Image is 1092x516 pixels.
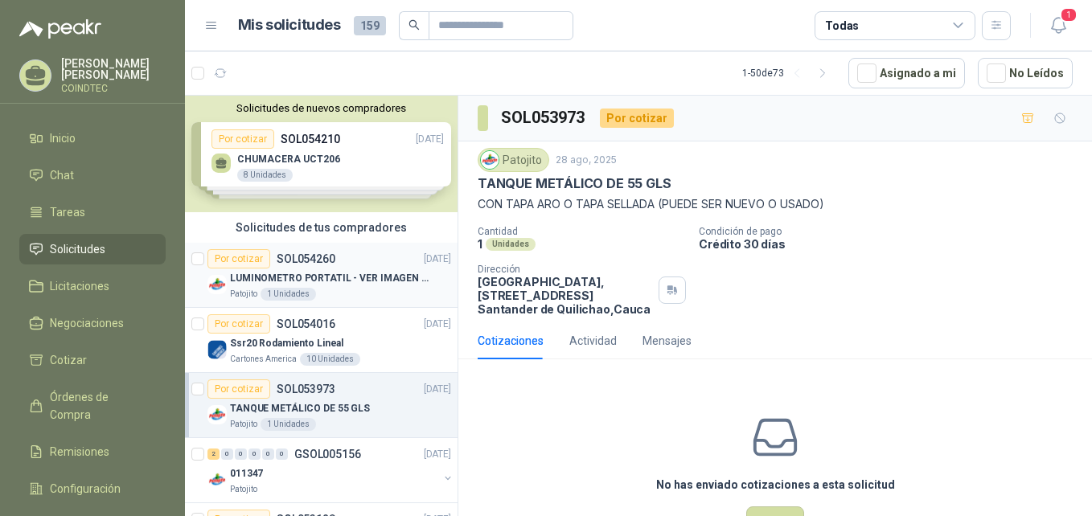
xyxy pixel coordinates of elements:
div: Por cotizar [207,314,270,334]
p: Crédito 30 días [699,237,1086,251]
p: SOL053973 [277,383,335,395]
a: Licitaciones [19,271,166,301]
p: [PERSON_NAME] [PERSON_NAME] [61,58,166,80]
span: Licitaciones [50,277,109,295]
span: Órdenes de Compra [50,388,150,424]
p: SOL054016 [277,318,335,330]
p: COINDTEC [61,84,166,93]
p: TANQUE METÁLICO DE 55 GLS [478,175,671,192]
div: 1 Unidades [261,288,316,301]
p: Condición de pago [699,226,1086,237]
p: 1 [478,237,482,251]
a: 2 0 0 0 0 0 GSOL005156[DATE] Company Logo011347Patojito [207,444,454,496]
p: Cartones America [230,353,297,366]
p: [DATE] [424,447,451,462]
a: Órdenes de Compra [19,382,166,430]
a: Por cotizarSOL054016[DATE] Company LogoSsr20 Rodamiento LinealCartones America10 Unidades [185,308,458,373]
h3: SOL053973 [501,105,587,130]
p: LUMINOMETRO PORTATIL - VER IMAGEN ADJUNTA [230,271,430,286]
img: Company Logo [481,151,499,169]
a: Solicitudes [19,234,166,264]
div: Por cotizar [600,109,674,128]
img: Company Logo [207,470,227,489]
span: Cotizar [50,351,87,369]
span: 159 [354,16,386,35]
p: [DATE] [424,382,451,397]
div: Solicitudes de tus compradores [185,212,458,243]
div: 0 [262,448,274,460]
span: Negociaciones [50,314,124,332]
img: Logo peakr [19,19,101,39]
p: [GEOGRAPHIC_DATA], [STREET_ADDRESS] Santander de Quilichao , Cauca [478,275,652,316]
span: Tareas [50,203,85,221]
p: Ssr20 Rodamiento Lineal [230,336,343,351]
div: 10 Unidades [300,353,360,366]
span: Solicitudes [50,240,105,258]
p: Cantidad [478,226,686,237]
div: 0 [221,448,233,460]
div: 1 Unidades [261,418,316,431]
div: Mensajes [642,332,692,350]
a: Por cotizarSOL054260[DATE] Company LogoLUMINOMETRO PORTATIL - VER IMAGEN ADJUNTAPatojito1 Unidades [185,243,458,308]
img: Company Logo [207,340,227,359]
a: Chat [19,160,166,190]
div: 0 [235,448,247,460]
div: Solicitudes de nuevos compradoresPor cotizarSOL054210[DATE] CHUMACERA UCT2068 UnidadesPor cotizar... [185,96,458,212]
button: No Leídos [978,58,1073,88]
div: Cotizaciones [478,332,544,350]
p: SOL054260 [277,253,335,264]
div: Actividad [569,332,617,350]
p: GSOL005156 [294,448,361,460]
a: Cotizar [19,345,166,375]
div: Unidades [486,238,536,251]
a: Tareas [19,197,166,227]
span: 1 [1060,7,1078,23]
span: Chat [50,166,74,184]
span: Configuración [50,480,121,498]
div: 1 - 50 de 73 [742,60,835,86]
a: Inicio [19,123,166,154]
p: TANQUE METÁLICO DE 55 GLS [230,401,370,416]
p: Patojito [230,483,257,496]
p: Patojito [230,288,257,301]
p: [DATE] [424,252,451,267]
img: Company Logo [207,275,227,294]
p: Dirección [478,264,652,275]
a: Remisiones [19,436,166,467]
span: Remisiones [50,443,109,461]
p: 28 ago, 2025 [556,153,617,168]
button: 1 [1044,11,1073,40]
p: [DATE] [424,317,451,332]
p: 011347 [230,466,263,481]
h3: No has enviado cotizaciones a esta solicitud [656,476,895,493]
div: Todas [825,17,859,35]
div: Por cotizar [207,379,270,399]
a: Configuración [19,473,166,504]
div: Por cotizar [207,249,270,268]
span: Inicio [50,129,76,147]
p: CON TAPA ARO O TAPA SELLADA (PUEDE SER NUEVO O USADO) [478,195,1073,213]
div: 0 [248,448,261,460]
div: 0 [276,448,288,460]
div: Patojito [478,148,549,172]
button: Solicitudes de nuevos compradores [191,102,451,114]
p: Patojito [230,418,257,431]
span: search [408,19,420,31]
a: Negociaciones [19,308,166,338]
button: Asignado a mi [848,58,965,88]
h1: Mis solicitudes [238,14,341,37]
img: Company Logo [207,405,227,424]
div: 2 [207,448,220,460]
a: Por cotizarSOL053973[DATE] Company LogoTANQUE METÁLICO DE 55 GLSPatojito1 Unidades [185,373,458,438]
